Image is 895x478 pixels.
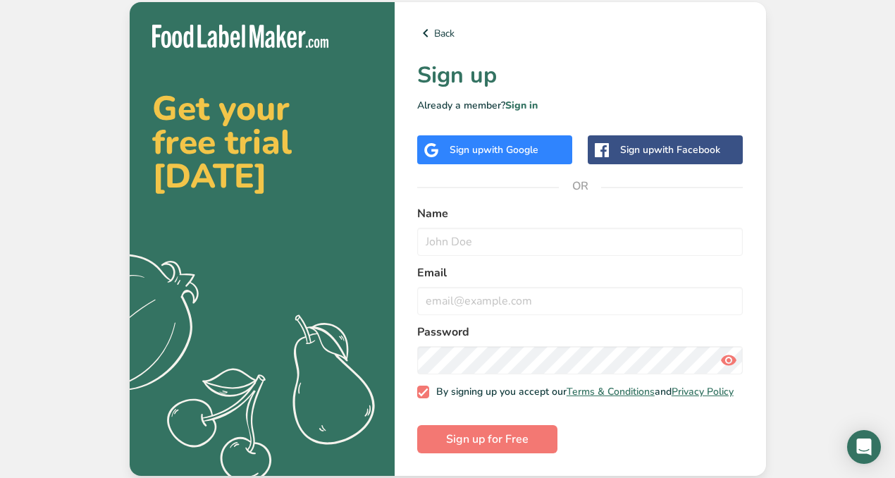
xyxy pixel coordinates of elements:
span: OR [559,165,601,207]
a: Privacy Policy [672,385,734,398]
h1: Sign up [417,59,743,92]
div: Open Intercom Messenger [847,430,881,464]
h2: Get your free trial [DATE] [152,92,372,193]
span: By signing up you accept our and [429,386,734,398]
button: Sign up for Free [417,425,557,453]
a: Terms & Conditions [567,385,655,398]
label: Email [417,264,743,281]
span: with Google [483,143,538,157]
label: Password [417,324,743,341]
img: Food Label Maker [152,25,328,48]
span: with Facebook [654,143,720,157]
input: email@example.com [417,287,743,315]
input: John Doe [417,228,743,256]
a: Back [417,25,743,42]
div: Sign up [450,142,538,157]
a: Sign in [505,99,538,112]
span: Sign up for Free [446,431,529,448]
p: Already a member? [417,98,743,113]
div: Sign up [620,142,720,157]
label: Name [417,205,743,222]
